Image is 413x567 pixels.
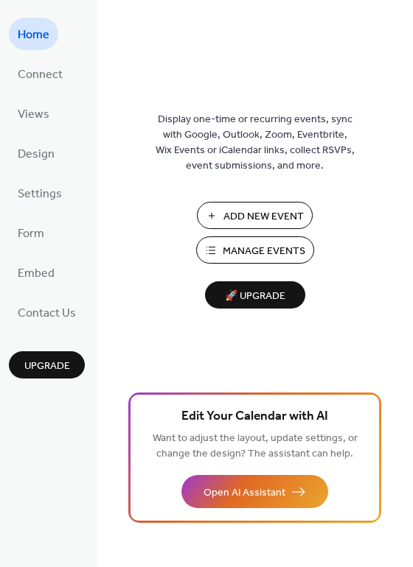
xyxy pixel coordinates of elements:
span: Display one-time or recurring events, sync with Google, Outlook, Zoom, Eventbrite, Wix Events or ... [156,112,355,174]
button: Add New Event [197,202,313,229]
span: Open AI Assistant [204,485,285,501]
a: Contact Us [9,296,85,328]
span: Form [18,222,44,246]
span: Manage Events [223,244,305,259]
span: Edit Your Calendar with AI [181,406,328,427]
a: Connect [9,57,72,90]
span: Home [18,24,49,47]
a: Settings [9,177,71,209]
a: Embed [9,256,63,289]
button: Open AI Assistant [181,475,328,508]
button: Manage Events [196,236,314,264]
span: Views [18,103,49,127]
span: Add New Event [223,209,304,225]
span: Connect [18,63,63,87]
span: 🚀 Upgrade [214,286,296,306]
span: Want to adjust the layout, update settings, or change the design? The assistant can help. [153,429,358,464]
a: Form [9,216,53,249]
a: Home [9,18,58,50]
a: Views [9,97,58,130]
span: Settings [18,183,62,206]
button: 🚀 Upgrade [205,281,305,309]
button: Upgrade [9,351,85,378]
span: Embed [18,262,55,286]
span: Upgrade [24,359,70,374]
span: Contact Us [18,302,76,325]
a: Design [9,137,63,169]
span: Design [18,143,55,166]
